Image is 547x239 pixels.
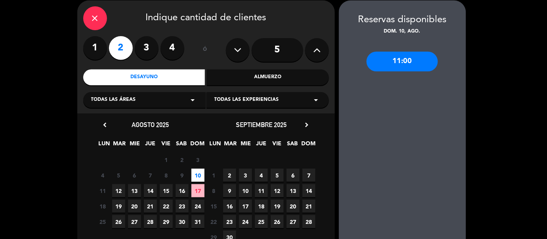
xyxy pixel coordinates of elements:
span: SAB [286,139,299,152]
span: 21 [144,200,157,213]
i: chevron_right [303,121,311,129]
span: 3 [239,169,252,182]
span: 7 [144,169,157,182]
span: 18 [255,200,268,213]
span: LUN [208,139,222,152]
span: 15 [160,184,173,197]
span: 5 [112,169,125,182]
span: 12 [112,184,125,197]
span: 16 [176,184,189,197]
span: 8 [160,169,173,182]
span: 21 [302,200,316,213]
span: 25 [96,215,109,228]
span: SAB [175,139,188,152]
span: 23 [223,215,236,228]
label: 2 [109,36,133,60]
span: 6 [287,169,300,182]
div: 11:00 [367,52,438,71]
span: 20 [128,200,141,213]
i: arrow_drop_down [312,95,321,105]
span: MAR [113,139,126,152]
span: 20 [287,200,300,213]
span: VIE [159,139,172,152]
span: 22 [207,215,220,228]
label: 4 [161,36,184,60]
span: 6 [128,169,141,182]
span: LUN [98,139,111,152]
span: 4 [96,169,109,182]
span: 2 [223,169,236,182]
span: 2 [176,153,189,166]
span: 13 [128,184,141,197]
span: DOM [301,139,314,152]
span: 27 [128,215,141,228]
span: 14 [302,184,316,197]
span: 9 [223,184,236,197]
span: 29 [160,215,173,228]
span: 28 [144,215,157,228]
span: 19 [112,200,125,213]
span: 24 [191,200,205,213]
span: 25 [255,215,268,228]
div: ó [192,36,218,64]
i: chevron_left [101,121,109,129]
i: close [90,13,100,23]
span: 1 [160,153,173,166]
span: 27 [287,215,300,228]
div: Almuerzo [207,69,329,85]
span: 16 [223,200,236,213]
span: 10 [239,184,252,197]
i: arrow_drop_down [188,95,198,105]
span: 4 [255,169,268,182]
div: Indique cantidad de clientes [83,6,329,30]
span: 11 [255,184,268,197]
span: 17 [239,200,252,213]
span: 26 [271,215,284,228]
span: MAR [224,139,237,152]
span: 10 [191,169,205,182]
div: Reservas disponibles [339,12,466,28]
span: JUE [144,139,157,152]
span: septiembre 2025 [236,121,287,129]
span: 8 [207,184,220,197]
span: agosto 2025 [132,121,169,129]
span: 7 [302,169,316,182]
span: VIE [270,139,283,152]
div: dom. 10, ago. [339,28,466,36]
span: DOM [190,139,203,152]
span: JUE [255,139,268,152]
label: 3 [135,36,159,60]
span: Todas las áreas [91,96,136,104]
span: 26 [112,215,125,228]
span: 3 [191,153,205,166]
span: Todas las experiencias [214,96,279,104]
span: 15 [207,200,220,213]
span: 12 [271,184,284,197]
span: 19 [271,200,284,213]
label: 1 [83,36,107,60]
span: MIE [239,139,252,152]
div: Desayuno [83,69,205,85]
span: 30 [176,215,189,228]
span: 31 [191,215,205,228]
span: 22 [160,200,173,213]
span: 18 [96,200,109,213]
span: 9 [176,169,189,182]
span: 24 [239,215,252,228]
span: 17 [191,184,205,197]
span: 14 [144,184,157,197]
span: 13 [287,184,300,197]
span: 11 [96,184,109,197]
span: MIE [128,139,142,152]
span: 23 [176,200,189,213]
span: 1 [207,169,220,182]
span: 5 [271,169,284,182]
span: 28 [302,215,316,228]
